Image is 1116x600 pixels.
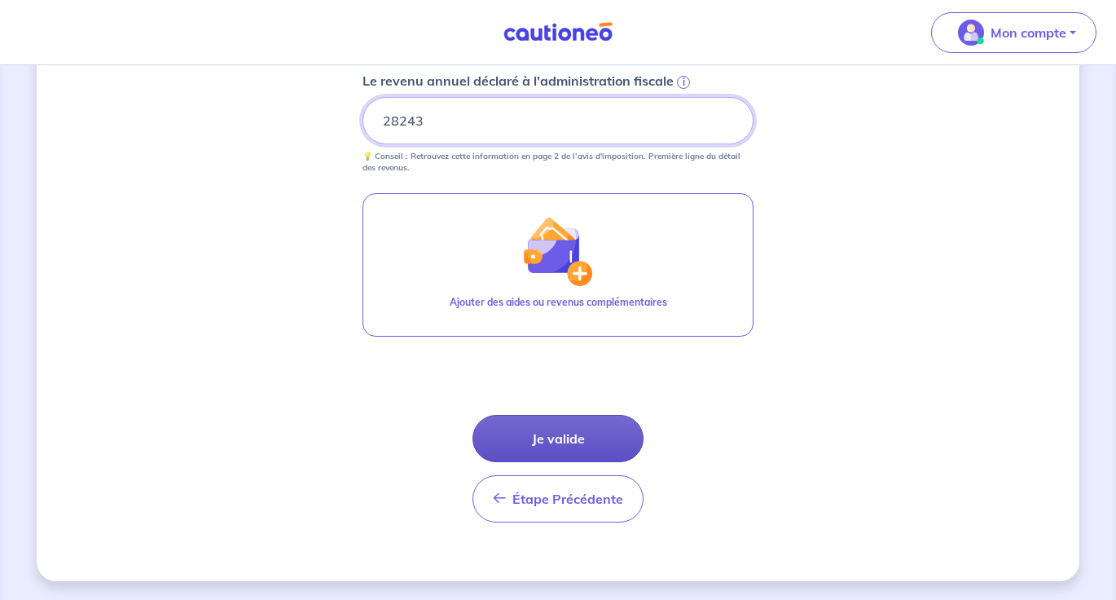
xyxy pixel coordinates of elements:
[362,193,754,337] button: illu_wallet.svgAjouter des aides ou revenus complémentaires
[958,20,984,46] img: illu_account_valid_menu.svg
[362,71,674,90] p: Le revenu annuel déclaré à l'administration fiscale
[472,475,644,523] button: Étape Précédente
[991,23,1066,42] p: Mon compte
[472,415,644,462] button: Je valide
[512,491,623,507] span: Étape Précédente
[497,22,619,42] img: Cautioneo
[362,97,754,144] input: 20000€
[523,216,593,286] img: illu_wallet.svg
[677,76,690,89] span: i
[362,151,754,174] p: 💡 Conseil : Retrouvez cette information en page 2 de l’avis d'imposition. Première ligne du détai...
[931,12,1096,53] button: illu_account_valid_menu.svgMon compte
[450,295,667,310] p: Ajouter des aides ou revenus complémentaires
